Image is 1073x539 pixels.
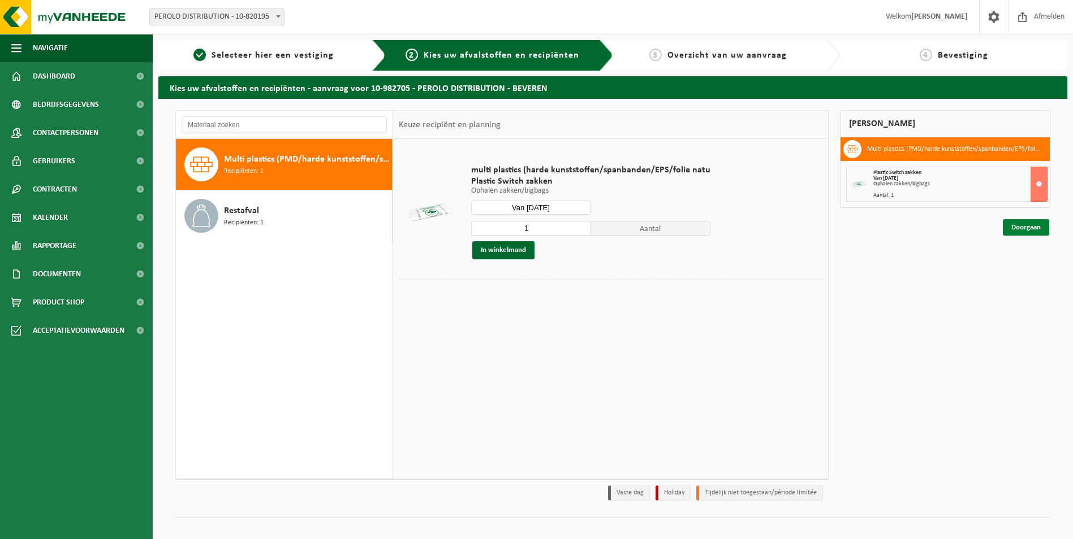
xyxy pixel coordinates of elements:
[873,169,921,176] span: Plastic Switch zakken
[471,187,710,195] p: Ophalen zakken/bigbags
[33,62,75,90] span: Dashboard
[656,485,691,501] li: Holiday
[393,111,506,139] div: Keuze recipiënt en planning
[33,90,99,119] span: Bedrijfsgegevens
[164,49,363,62] a: 1Selecteer hier een vestiging
[33,316,124,345] span: Acceptatievoorwaarden
[406,49,418,61] span: 2
[149,8,285,25] span: PEROLO DISTRIBUTION - 10-820195
[471,164,710,176] span: multi plastics (harde kunststoffen/spanbanden/EPS/folie natu
[608,485,650,501] li: Vaste dag
[224,204,259,218] span: Restafval
[873,193,1047,198] div: Aantal: 1
[158,76,1067,98] h2: Kies uw afvalstoffen en recipiënten - aanvraag voor 10-982705 - PEROLO DISTRIBUTION - BEVEREN
[920,49,932,61] span: 4
[1003,219,1049,236] a: Doorgaan
[471,176,710,187] span: Plastic Switch zakken
[176,139,393,190] button: Multi plastics (PMD/harde kunststoffen/spanbanden/EPS/folie naturel/folie gemengd) Recipiënten: 1
[33,34,68,62] span: Navigatie
[33,147,75,175] span: Gebruikers
[424,51,579,60] span: Kies uw afvalstoffen en recipiënten
[176,190,393,241] button: Restafval Recipiënten: 1
[33,288,84,316] span: Product Shop
[867,140,1041,158] h3: Multi plastics (PMD/harde kunststoffen/spanbanden/EPS/folie naturel/folie gemengd)
[840,110,1050,137] div: [PERSON_NAME]
[33,175,77,203] span: Contracten
[182,116,387,133] input: Materiaal zoeken
[150,9,284,25] span: PEROLO DISTRIBUTION - 10-820195
[212,51,334,60] span: Selecteer hier een vestiging
[33,232,76,260] span: Rapportage
[224,153,389,166] span: Multi plastics (PMD/harde kunststoffen/spanbanden/EPS/folie naturel/folie gemengd)
[873,181,1047,187] div: Ophalen zakken/bigbags
[472,241,535,259] button: In winkelmand
[224,166,264,177] span: Recipiënten: 1
[471,201,591,215] input: Selecteer datum
[873,175,898,181] strong: Van [DATE]
[33,260,81,288] span: Documenten
[667,51,787,60] span: Overzicht van uw aanvraag
[193,49,206,61] span: 1
[591,221,710,236] span: Aantal
[33,203,68,232] span: Kalender
[938,51,988,60] span: Bevestiging
[696,485,823,501] li: Tijdelijk niet toegestaan/période limitée
[33,119,98,147] span: Contactpersonen
[224,218,264,228] span: Recipiënten: 1
[649,49,662,61] span: 3
[911,12,968,21] strong: [PERSON_NAME]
